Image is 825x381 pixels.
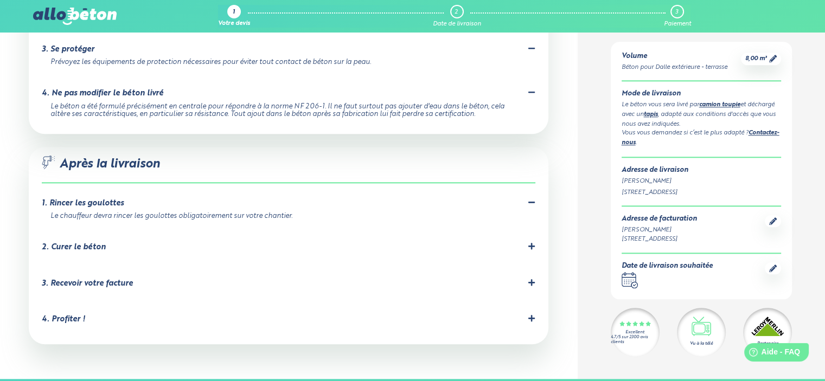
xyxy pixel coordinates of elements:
[625,330,644,335] div: Excellent
[42,279,133,288] div: 3. Recevoir votre facture
[455,9,458,16] div: 2
[50,59,522,67] div: Prévoyez les équipements de protection nécessaires pour éviter tout contact de béton sur la peau.
[433,5,481,28] a: 2 Date de livraison
[622,167,782,175] div: Adresse de livraison
[233,9,235,16] div: 1
[675,9,678,16] div: 3
[622,101,782,129] div: Le béton vous sera livré par et déchargé avec un , adapté aux conditions d'accès que vous nous av...
[433,21,481,28] div: Date de livraison
[622,91,782,99] div: Mode de livraison
[728,339,813,369] iframe: Help widget launcher
[622,129,782,148] div: Vous vous demandez si c’est le plus adapté ? .
[218,5,250,28] a: 1 Votre devis
[42,243,106,252] div: 2. Curer le béton
[699,102,740,108] a: camion toupie
[42,45,94,54] div: 3. Se protéger
[622,262,713,270] div: Date de livraison souhaitée
[622,53,727,61] div: Volume
[622,235,697,244] div: [STREET_ADDRESS]
[42,315,85,324] div: 4. Profiter !
[611,335,660,345] div: 4.7/5 sur 2300 avis clients
[690,341,713,347] div: Vu à la télé
[622,188,782,197] div: [STREET_ADDRESS]
[663,21,690,28] div: Paiement
[42,89,163,98] div: 4. Ne pas modifier le béton livré
[622,216,697,224] div: Adresse de facturation
[622,131,779,146] a: Contactez-nous
[218,21,250,28] div: Votre devis
[663,5,690,28] a: 3 Paiement
[622,177,782,186] div: [PERSON_NAME]
[50,212,522,221] div: Le chauffeur devra rincer les goulottes obligatoirement sur votre chantier.
[42,156,535,183] div: Après la livraison
[33,8,117,25] img: allobéton
[42,199,124,208] div: 1. Rincer les goulottes
[50,103,522,119] div: Le béton a été formulé précisément en centrale pour répondre à la norme NF 206-1. Il ne faut surt...
[622,226,697,235] div: [PERSON_NAME]
[644,112,658,118] a: tapis
[622,63,727,72] div: Béton pour Dalle extérieure - terrasse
